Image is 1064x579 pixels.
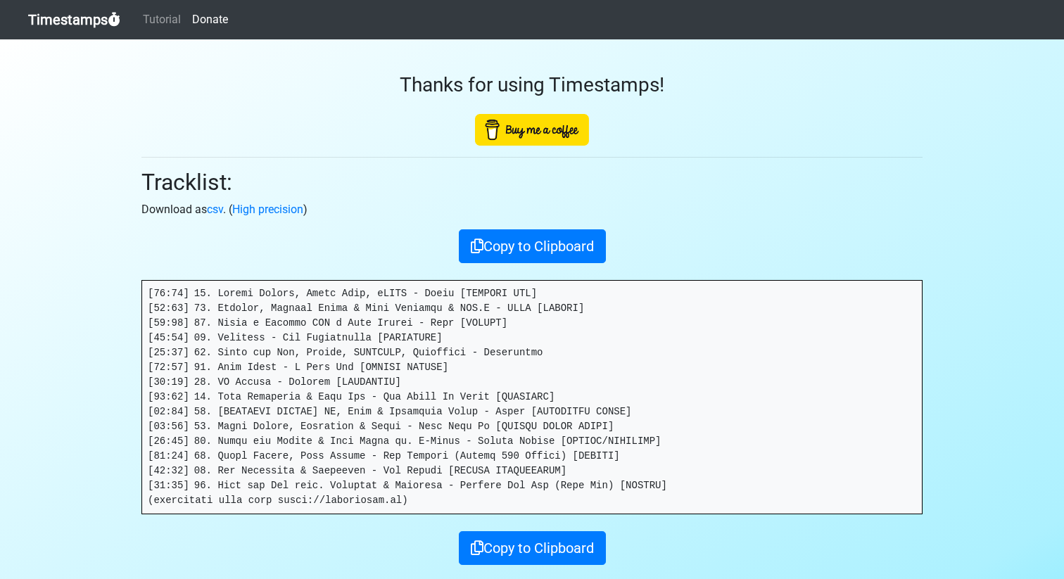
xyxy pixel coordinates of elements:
[207,203,223,216] a: csv
[475,114,589,146] img: Buy Me A Coffee
[137,6,186,34] a: Tutorial
[142,281,922,514] pre: [76:74] 15. Loremi Dolors, Ametc Adip, eLITS - Doeiu [TEMPORI UTL] [52:63] 73. Etdolor, Magnaal E...
[28,6,120,34] a: Timestamps
[141,201,923,218] p: Download as . ( )
[232,203,303,216] a: High precision
[186,6,234,34] a: Donate
[459,531,606,565] button: Copy to Clipboard
[459,229,606,263] button: Copy to Clipboard
[141,169,923,196] h2: Tracklist:
[141,73,923,97] h3: Thanks for using Timestamps!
